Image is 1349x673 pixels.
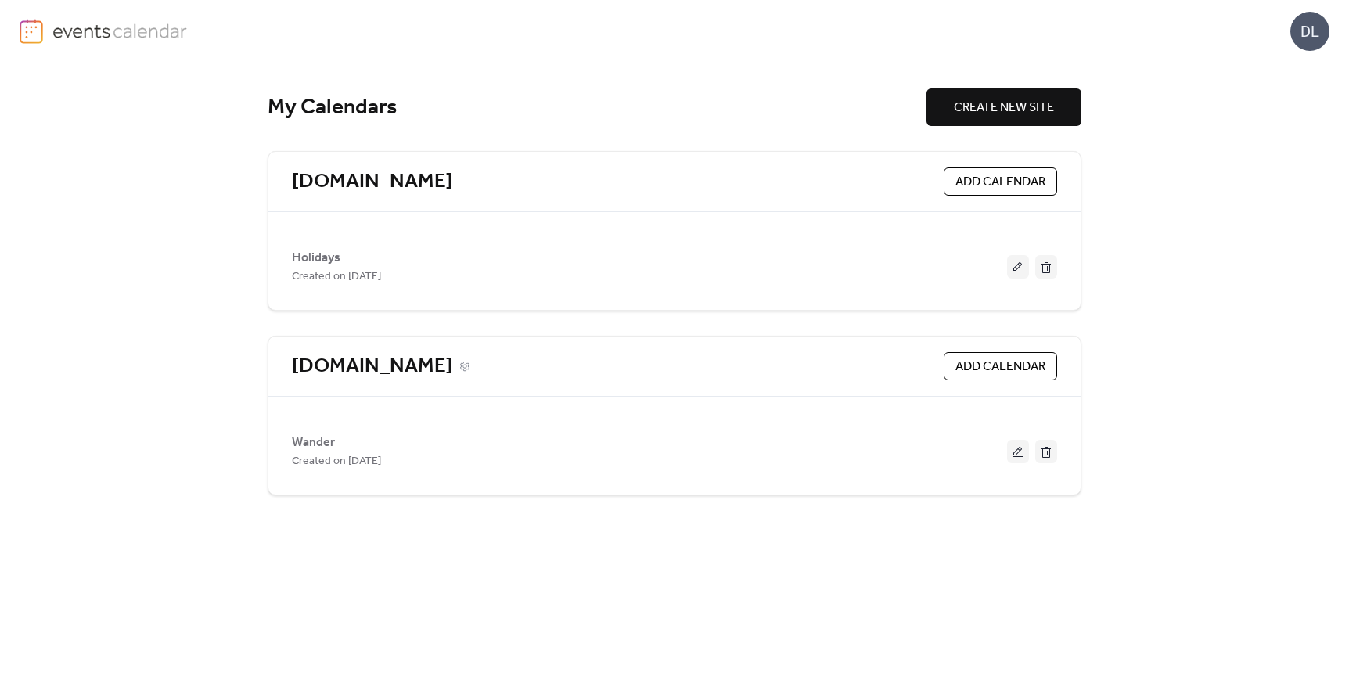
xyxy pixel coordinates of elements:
[292,268,381,286] span: Created on [DATE]
[292,169,453,195] a: [DOMAIN_NAME]
[292,254,340,262] a: Holidays
[20,19,43,44] img: logo
[954,99,1054,117] span: CREATE NEW SITE
[1290,12,1329,51] div: DL
[292,452,381,471] span: Created on [DATE]
[926,88,1081,126] button: CREATE NEW SITE
[944,352,1057,380] button: ADD CALENDAR
[292,434,335,452] span: Wander
[955,358,1045,376] span: ADD CALENDAR
[292,438,335,447] a: Wander
[955,173,1045,192] span: ADD CALENDAR
[268,94,926,121] div: My Calendars
[944,167,1057,196] button: ADD CALENDAR
[292,354,453,380] a: [DOMAIN_NAME]
[52,19,188,42] img: logo-type
[292,249,340,268] span: Holidays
